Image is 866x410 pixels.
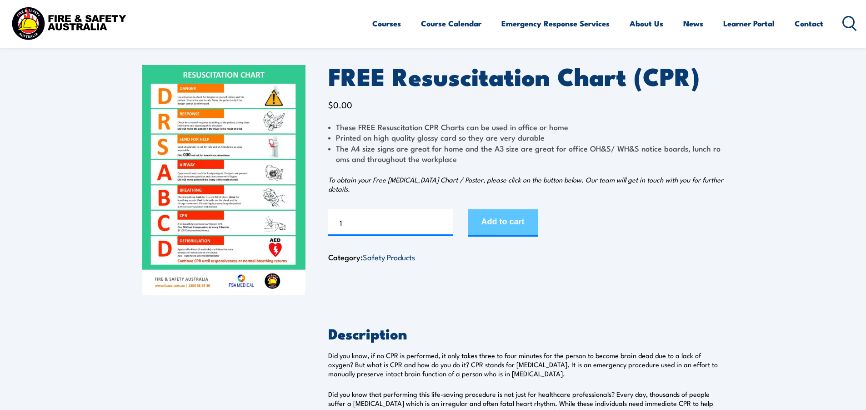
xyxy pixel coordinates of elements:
input: Product quantity [328,209,453,236]
h1: FREE Resuscitation Chart (CPR) [328,65,724,86]
a: Contact [795,11,823,35]
h2: Description [328,327,724,339]
bdi: 0.00 [328,98,352,111]
a: About Us [630,11,663,35]
a: News [683,11,703,35]
li: The A4 size signs are great for home and the A3 size are great for office OH&S/ WH&S notice board... [328,143,724,164]
a: Course Calendar [421,11,481,35]
a: Courses [372,11,401,35]
a: Safety Products [363,251,415,262]
em: To obtain your Free [MEDICAL_DATA] Chart / Poster, please click on the button below. Our team wil... [328,175,723,193]
span: Category: [328,251,415,263]
li: These FREE Resuscitation CPR Charts can be used in office or home [328,121,724,132]
button: Add to cart [468,209,538,237]
li: Printed on high quality glossy card so they are very durable [328,132,724,142]
a: Emergency Response Services [501,11,610,35]
p: Did you know, if no CPR is performed, it only takes three to four minutes for the person to becom... [328,351,724,378]
img: FREE Resuscitation Chart - What are the 7 steps to CPR? [142,65,305,295]
a: Learner Portal [723,11,775,35]
span: $ [328,98,333,111]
